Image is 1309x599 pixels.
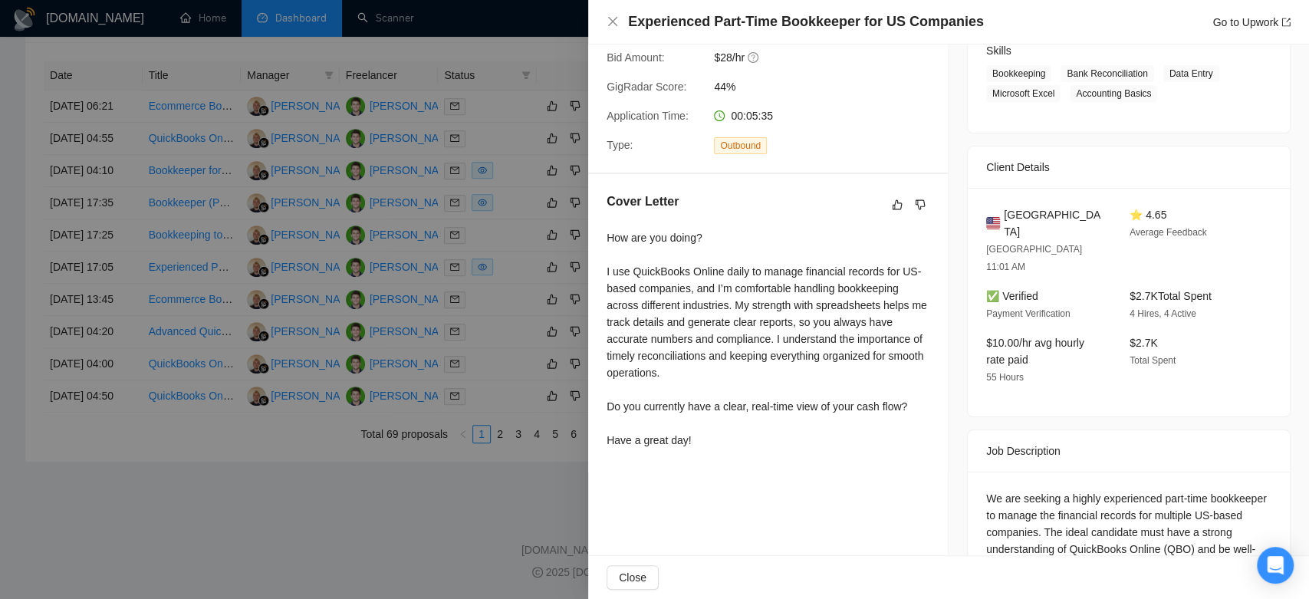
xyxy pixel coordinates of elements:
button: Close [607,565,659,590]
div: How are you doing? I use QuickBooks Online daily to manage financial records for US-based compani... [607,229,929,449]
span: Accounting Basics [1070,85,1157,102]
span: Data Entry [1163,65,1219,82]
div: Open Intercom Messenger [1257,547,1294,584]
span: $10.00/hr avg hourly rate paid [986,337,1084,366]
a: Go to Upworkexport [1212,16,1291,28]
span: like [892,199,903,211]
button: like [888,196,906,214]
span: Application Time: [607,110,689,122]
span: $28/hr [714,49,944,66]
span: Bookkeeping [986,65,1051,82]
span: [GEOGRAPHIC_DATA] [1004,206,1105,240]
span: Close [619,569,646,586]
div: Job Description [986,430,1271,472]
span: Type: [607,139,633,151]
span: $2.7K [1130,337,1158,349]
h5: Cover Letter [607,193,679,211]
span: 4 Hires, 4 Active [1130,308,1196,319]
span: ⭐ 4.65 [1130,209,1166,221]
div: Client Details [986,146,1271,188]
span: Outbound [714,137,767,154]
span: Microsoft Excel [986,85,1061,102]
span: question-circle [748,51,760,64]
span: Payment Verification [986,308,1070,319]
button: Close [607,15,619,28]
span: 55 Hours [986,372,1024,383]
span: export [1281,18,1291,27]
span: ✅ Verified [986,290,1038,302]
span: Bid Amount: [607,51,665,64]
span: close [607,15,619,28]
img: 🇺🇸 [986,215,1000,232]
span: 00:05:35 [731,110,773,122]
span: Average Feedback [1130,227,1207,238]
span: [GEOGRAPHIC_DATA] 11:01 AM [986,244,1082,272]
span: 44% [714,78,944,95]
span: $2.7K Total Spent [1130,290,1212,302]
button: dislike [911,196,929,214]
span: clock-circle [714,110,725,121]
span: Bank Reconciliation [1061,65,1153,82]
span: Total Spent [1130,355,1176,366]
span: dislike [915,199,926,211]
span: GigRadar Score: [607,81,686,93]
span: Skills [986,44,1011,57]
h4: Experienced Part-Time Bookkeeper for US Companies [628,12,984,31]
